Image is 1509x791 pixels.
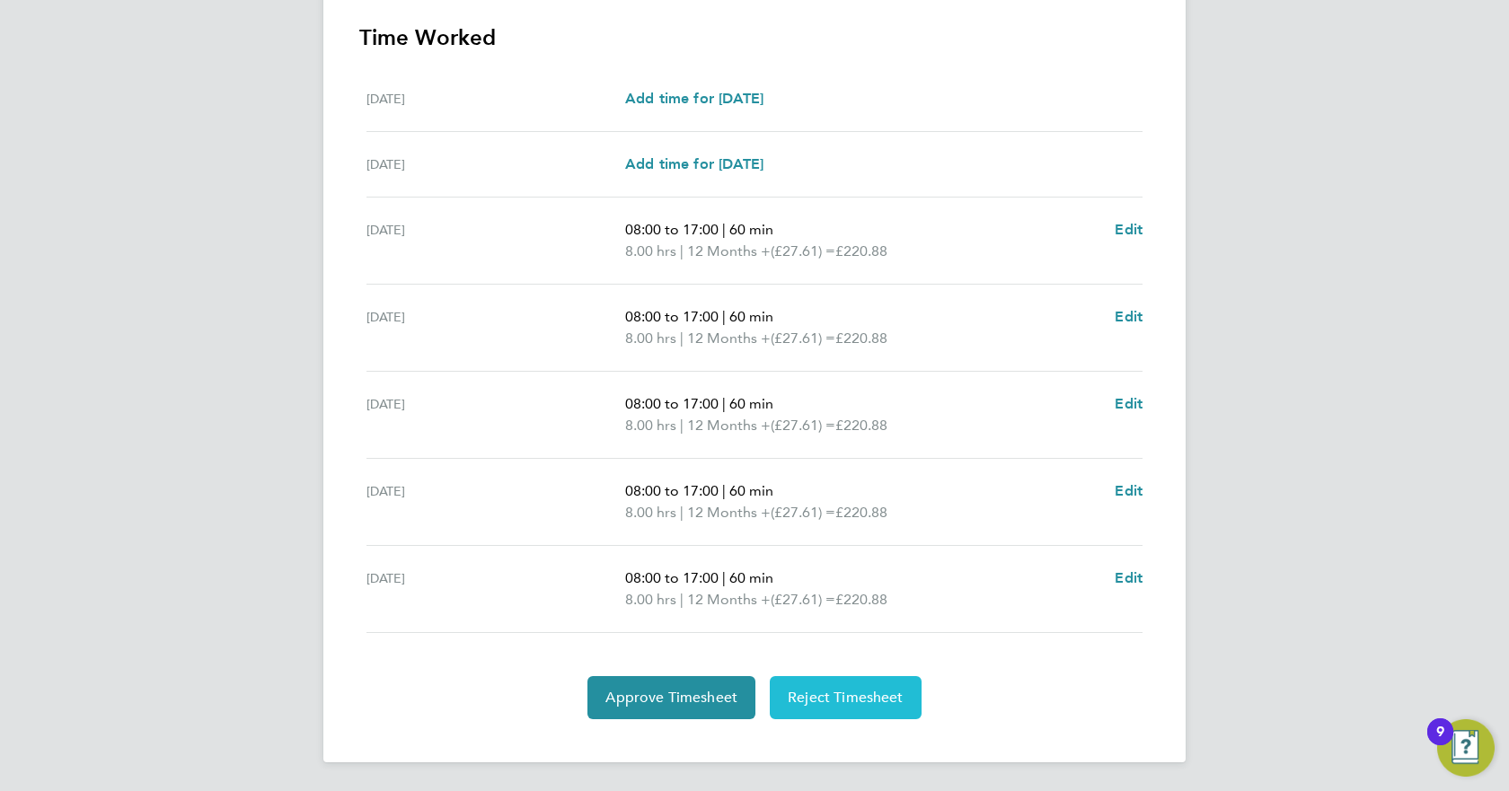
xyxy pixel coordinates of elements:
[1115,393,1143,415] a: Edit
[729,482,773,499] span: 60 min
[835,417,887,434] span: £220.88
[687,502,771,523] span: 12 Months +
[625,417,676,434] span: 8.00 hrs
[1115,569,1143,586] span: Edit
[366,154,625,175] div: [DATE]
[1115,482,1143,499] span: Edit
[587,676,755,719] button: Approve Timesheet
[366,88,625,110] div: [DATE]
[687,589,771,611] span: 12 Months +
[729,395,773,412] span: 60 min
[722,569,726,586] span: |
[625,221,719,238] span: 08:00 to 17:00
[835,591,887,608] span: £220.88
[625,88,763,110] a: Add time for [DATE]
[687,328,771,349] span: 12 Months +
[1437,719,1495,777] button: Open Resource Center, 9 new notifications
[687,241,771,262] span: 12 Months +
[625,330,676,347] span: 8.00 hrs
[680,330,684,347] span: |
[366,219,625,262] div: [DATE]
[1115,221,1143,238] span: Edit
[1115,480,1143,502] a: Edit
[680,417,684,434] span: |
[770,676,922,719] button: Reject Timesheet
[366,480,625,523] div: [DATE]
[366,393,625,436] div: [DATE]
[729,308,773,325] span: 60 min
[771,591,835,608] span: (£27.61) =
[680,591,684,608] span: |
[366,306,625,349] div: [DATE]
[625,395,719,412] span: 08:00 to 17:00
[625,155,763,172] span: Add time for [DATE]
[687,415,771,436] span: 12 Months +
[1115,219,1143,241] a: Edit
[366,567,625,611] div: [DATE]
[771,417,835,434] span: (£27.61) =
[722,482,726,499] span: |
[722,308,726,325] span: |
[1115,395,1143,412] span: Edit
[1115,567,1143,589] a: Edit
[625,308,719,325] span: 08:00 to 17:00
[835,330,887,347] span: £220.88
[680,242,684,259] span: |
[835,504,887,521] span: £220.88
[722,395,726,412] span: |
[771,330,835,347] span: (£27.61) =
[788,689,904,707] span: Reject Timesheet
[729,221,773,238] span: 60 min
[722,221,726,238] span: |
[625,154,763,175] a: Add time for [DATE]
[835,242,887,259] span: £220.88
[625,242,676,259] span: 8.00 hrs
[625,482,719,499] span: 08:00 to 17:00
[1436,732,1444,755] div: 9
[359,23,1150,52] h3: Time Worked
[625,569,719,586] span: 08:00 to 17:00
[625,591,676,608] span: 8.00 hrs
[771,504,835,521] span: (£27.61) =
[605,689,737,707] span: Approve Timesheet
[625,90,763,107] span: Add time for [DATE]
[1115,308,1143,325] span: Edit
[771,242,835,259] span: (£27.61) =
[625,504,676,521] span: 8.00 hrs
[729,569,773,586] span: 60 min
[1115,306,1143,328] a: Edit
[680,504,684,521] span: |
